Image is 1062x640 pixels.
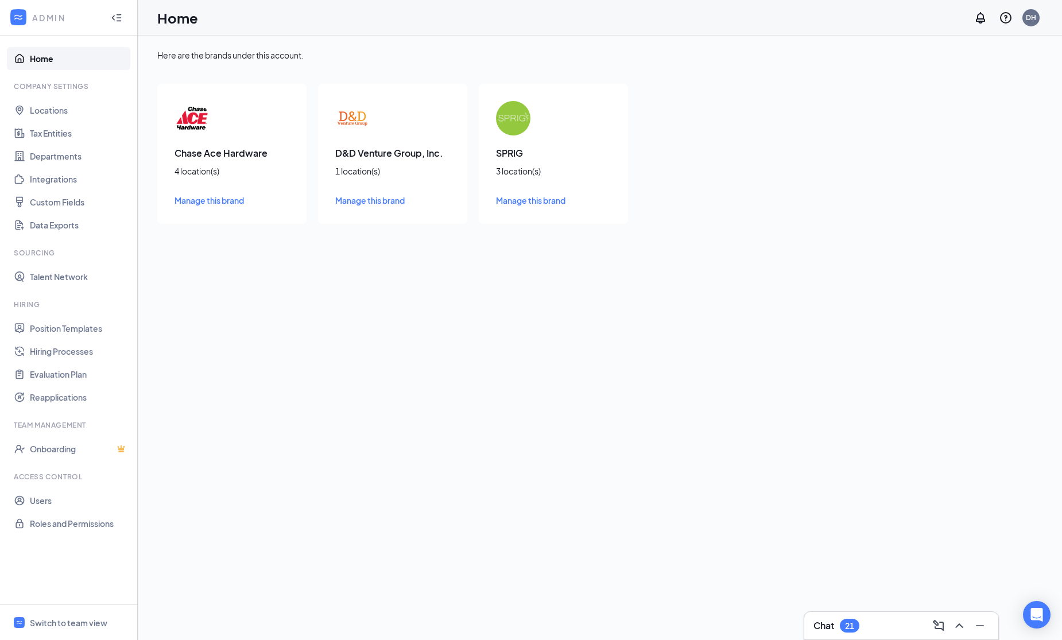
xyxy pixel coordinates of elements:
a: Manage this brand [496,194,611,207]
div: Switch to team view [30,617,107,629]
div: 1 location(s) [335,165,450,177]
h3: D&D Venture Group, Inc. [335,147,450,160]
span: Manage this brand [496,195,565,205]
svg: WorkstreamLogo [15,619,23,626]
span: Manage this brand [335,195,405,205]
div: Access control [14,472,126,482]
svg: Collapse [111,12,122,24]
svg: ChevronUp [952,619,966,633]
svg: Notifications [974,11,987,25]
a: Manage this brand [335,194,450,207]
a: Users [30,489,128,512]
a: Evaluation Plan [30,363,128,386]
h1: Home [157,8,198,28]
a: Custom Fields [30,191,128,214]
h3: Chase Ace Hardware [175,147,289,160]
svg: Minimize [973,619,987,633]
div: Open Intercom Messenger [1023,601,1051,629]
div: Team Management [14,420,126,430]
img: Chase Ace Hardware logo [175,101,209,135]
div: Company Settings [14,82,126,91]
a: Roles and Permissions [30,512,128,535]
a: Reapplications [30,386,128,409]
div: 3 location(s) [496,165,611,177]
svg: QuestionInfo [999,11,1013,25]
button: ComposeMessage [929,616,948,635]
button: ChevronUp [950,616,968,635]
h3: SPRIG [496,147,611,160]
div: Sourcing [14,248,126,258]
div: Hiring [14,300,126,309]
div: ADMIN [32,12,100,24]
a: Manage this brand [175,194,289,207]
div: 21 [845,621,854,631]
a: Departments [30,145,128,168]
div: 4 location(s) [175,165,289,177]
a: Hiring Processes [30,340,128,363]
a: OnboardingCrown [30,437,128,460]
a: Position Templates [30,317,128,340]
span: Manage this brand [175,195,244,205]
svg: ComposeMessage [932,619,945,633]
div: Here are the brands under this account. [157,49,1042,61]
a: Locations [30,99,128,122]
div: DH [1026,13,1036,22]
a: Integrations [30,168,128,191]
img: D&D Venture Group, Inc. logo [335,101,370,135]
a: Talent Network [30,265,128,288]
h3: Chat [813,619,834,632]
img: SPRIG logo [496,101,530,135]
a: Tax Entities [30,122,128,145]
button: Minimize [971,616,989,635]
svg: WorkstreamLogo [13,11,24,23]
a: Home [30,47,128,70]
a: Data Exports [30,214,128,236]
